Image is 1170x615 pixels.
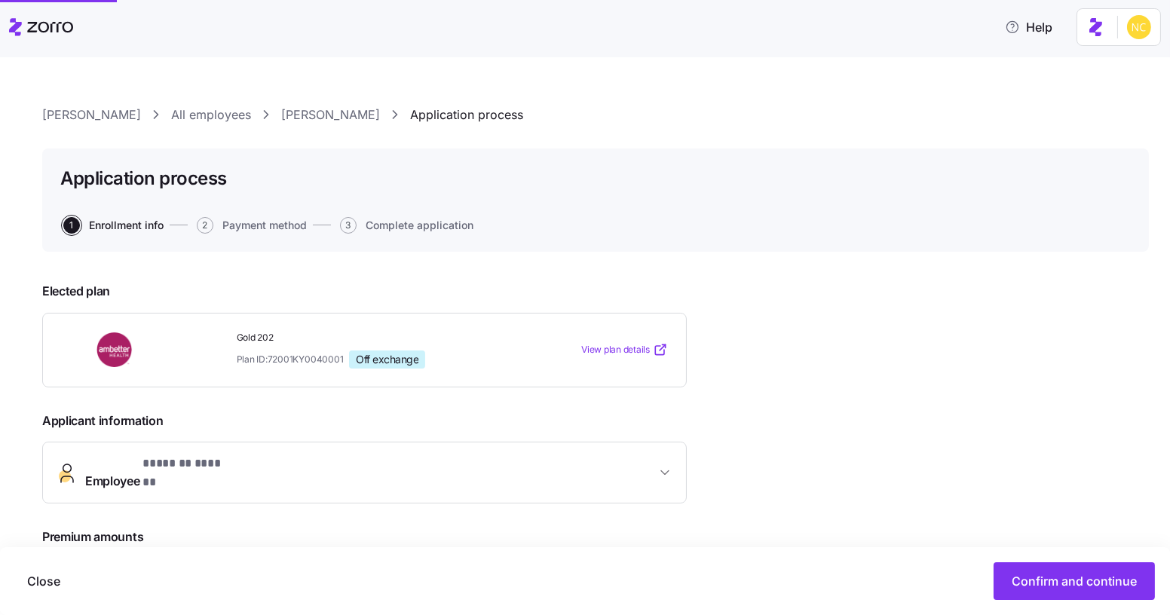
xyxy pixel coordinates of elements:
button: Close [15,562,72,600]
span: Premium amounts [42,528,557,546]
button: 3Complete application [340,217,473,234]
span: View plan details [581,343,650,357]
a: 3Complete application [337,217,473,234]
img: Ambetter [61,332,170,367]
button: Help [993,12,1064,42]
span: 3 [340,217,357,234]
a: [PERSON_NAME] [42,106,141,124]
span: Confirm and continue [1012,572,1137,590]
h1: Application process [60,167,227,190]
span: 2 [197,217,213,234]
a: Application process [410,106,523,124]
button: 2Payment method [197,217,307,234]
span: Verify or update the premium amount based on what the carrier is reflecting [42,546,456,565]
span: Close [27,572,60,590]
a: All employees [171,106,251,124]
span: Complete application [366,220,473,231]
img: e03b911e832a6112bf72643c5874f8d8 [1127,15,1151,39]
span: Payment method [222,220,307,231]
a: 1Enrollment info [60,217,164,234]
a: [PERSON_NAME] [281,106,380,124]
span: Employee [85,454,231,491]
span: Help [1005,18,1052,36]
a: 2Payment method [194,217,307,234]
button: Confirm and continue [994,562,1155,600]
button: 1Enrollment info [63,217,164,234]
span: Elected plan [42,282,687,301]
span: Enrollment info [89,220,164,231]
span: Gold 202 [237,332,513,344]
span: Off exchange [356,353,418,366]
a: View plan details [581,342,668,357]
span: Plan ID: 72001KY0040001 [237,353,344,366]
span: Applicant information [42,412,687,430]
span: 1 [63,217,80,234]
